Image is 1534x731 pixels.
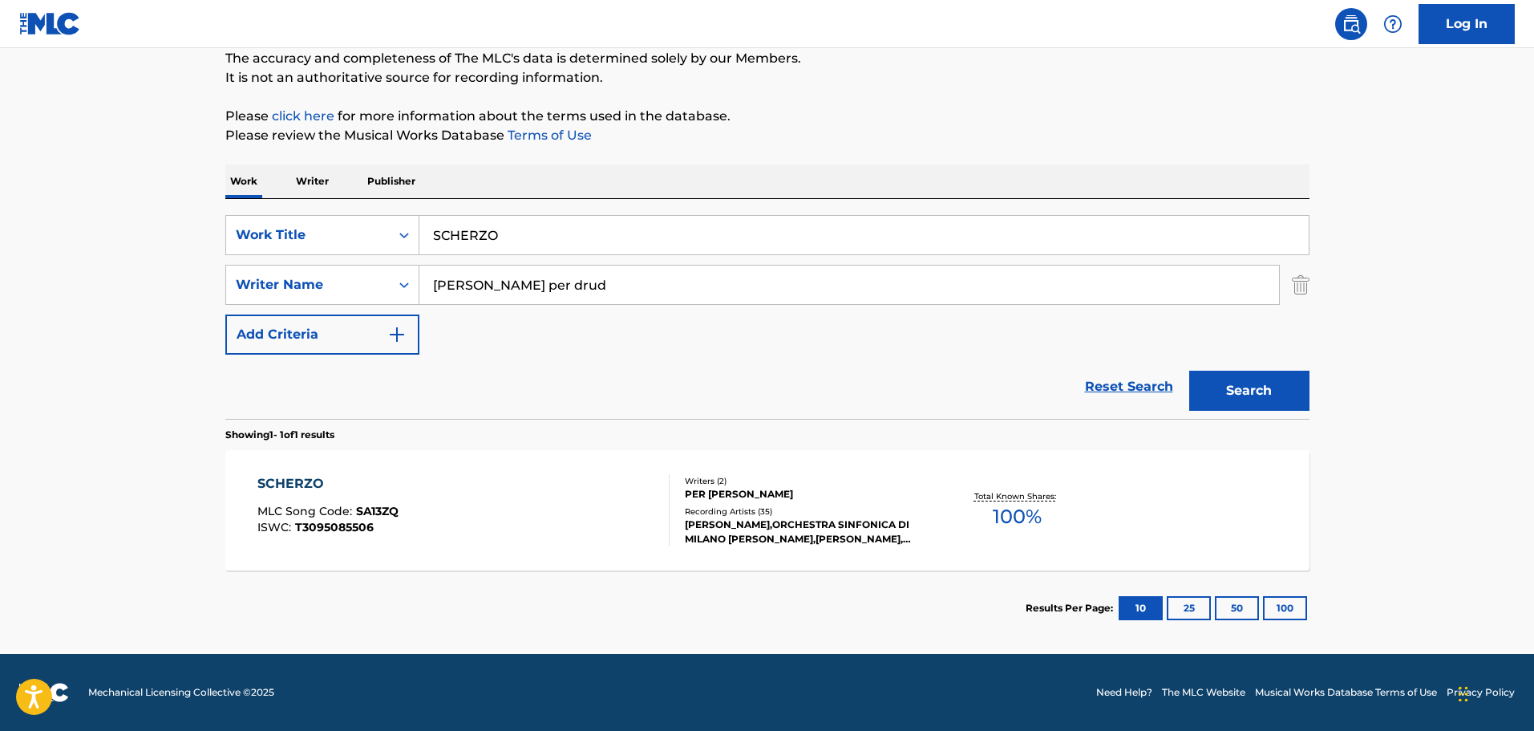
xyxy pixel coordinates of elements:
[1383,14,1402,34] img: help
[236,275,380,294] div: Writer Name
[225,49,1309,68] p: The accuracy and completeness of The MLC's data is determined solely by our Members.
[1189,371,1309,411] button: Search
[685,506,927,518] div: Recording Artists ( 35 )
[1447,685,1515,700] a: Privacy Policy
[1096,685,1152,700] a: Need Help?
[1335,8,1367,40] a: Public Search
[225,450,1309,571] a: SCHERZOMLC Song Code:SA13ZQISWC:T3095085506Writers (2)PER [PERSON_NAME]Recording Artists (35)[PER...
[1215,596,1259,620] button: 50
[295,520,374,534] span: T3095085506
[225,107,1309,126] p: Please for more information about the terms used in the database.
[1077,369,1181,404] a: Reset Search
[1454,654,1534,731] iframe: Chat Widget
[1419,4,1515,44] a: Log In
[685,475,927,487] div: Writers ( 2 )
[236,225,380,245] div: Work Title
[1292,265,1309,305] img: Delete Criterion
[225,215,1309,419] form: Search Form
[387,325,407,344] img: 9d2ae6d4665cec9f34b9.svg
[1119,596,1163,620] button: 10
[1377,8,1409,40] div: Help
[257,504,356,518] span: MLC Song Code :
[19,683,69,702] img: logo
[504,128,592,143] a: Terms of Use
[225,428,334,442] p: Showing 1 - 1 of 1 results
[362,164,420,198] p: Publisher
[225,315,419,355] button: Add Criteria
[1342,14,1361,34] img: search
[993,502,1042,531] span: 100 %
[685,518,927,546] div: [PERSON_NAME],ORCHESTRA SINFONICA DI MILANO [PERSON_NAME],[PERSON_NAME], ATLANTA SYMPHONY ORCHEST...
[1026,601,1117,615] p: Results Per Page:
[1454,654,1534,731] div: Chat-widget
[225,164,262,198] p: Work
[257,520,295,534] span: ISWC :
[1162,685,1245,700] a: The MLC Website
[974,490,1060,502] p: Total Known Shares:
[19,12,81,35] img: MLC Logo
[1167,596,1211,620] button: 25
[291,164,334,198] p: Writer
[685,487,927,502] div: PER [PERSON_NAME]
[272,108,334,124] a: click here
[1263,596,1307,620] button: 100
[257,474,399,493] div: SCHERZO
[1255,685,1437,700] a: Musical Works Database Terms of Use
[356,504,399,518] span: SA13ZQ
[88,685,274,700] span: Mechanical Licensing Collective © 2025
[225,126,1309,145] p: Please review the Musical Works Database
[225,68,1309,87] p: It is not an authoritative source for recording information.
[1459,670,1468,718] div: Træk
